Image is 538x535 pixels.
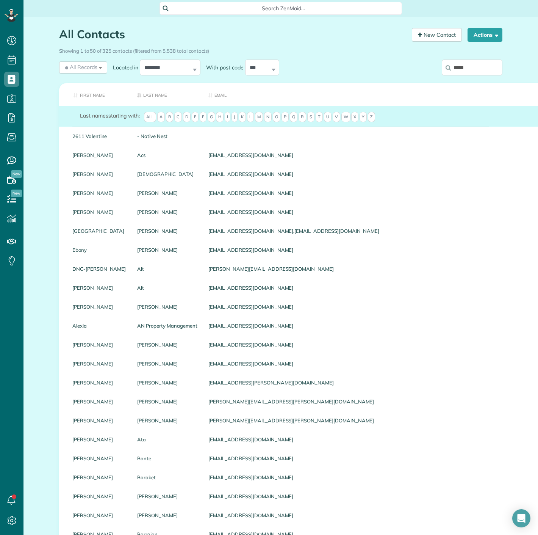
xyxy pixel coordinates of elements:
label: With post code [200,64,245,71]
span: All Records [64,63,97,71]
span: J [231,112,238,122]
a: 2611 Valentine [72,133,126,139]
a: [PERSON_NAME] [72,513,126,518]
a: [PERSON_NAME] [72,285,126,290]
span: Last names [80,112,108,119]
span: K [239,112,246,122]
span: Q [290,112,297,122]
span: H [216,112,224,122]
a: [PERSON_NAME] [72,437,126,442]
span: B [166,112,173,122]
a: [PERSON_NAME] [72,418,126,423]
span: New [11,190,22,197]
button: Actions [468,28,502,42]
span: A [157,112,165,122]
a: [PERSON_NAME] [137,418,197,423]
a: Acs [137,152,197,158]
a: Ebony [72,247,126,253]
a: AN Property Management [137,323,197,328]
a: - Native Nest [137,133,197,139]
span: C [174,112,182,122]
a: [PERSON_NAME] [72,342,126,347]
span: S [307,112,314,122]
a: [PERSON_NAME] [72,304,126,309]
span: I [225,112,230,122]
a: [PERSON_NAME] [137,513,197,518]
a: [PERSON_NAME] [72,209,126,215]
a: Baraket [137,475,197,480]
span: W [341,112,350,122]
a: [PERSON_NAME] [72,456,126,461]
a: [PERSON_NAME] [72,152,126,158]
a: [PERSON_NAME] [137,304,197,309]
a: Ata [137,437,197,442]
span: Z [368,112,375,122]
span: T [316,112,323,122]
a: [PERSON_NAME] [72,190,126,196]
a: [PERSON_NAME] [72,361,126,366]
a: [PERSON_NAME] [137,209,197,215]
span: M [255,112,263,122]
a: [PERSON_NAME] [72,399,126,404]
a: [PERSON_NAME] [137,247,197,253]
span: N [264,112,272,122]
h1: All Contacts [59,28,406,41]
a: Bante [137,456,197,461]
span: X [351,112,358,122]
a: [PERSON_NAME] [137,342,197,347]
span: F [200,112,206,122]
a: [PERSON_NAME] [137,399,197,404]
a: [PERSON_NAME] [72,494,126,499]
a: [PERSON_NAME] [72,380,126,385]
a: Alt [137,266,197,271]
a: [PERSON_NAME] [137,494,197,499]
span: Y [360,112,367,122]
div: Open Intercom Messenger [512,509,530,527]
a: DNC-[PERSON_NAME] [72,266,126,271]
a: [GEOGRAPHIC_DATA] [72,228,126,234]
th: Last Name: activate to sort column descending [131,83,203,106]
label: starting with: [80,112,140,119]
span: O [273,112,280,122]
span: G [208,112,215,122]
label: Located in [107,64,140,71]
span: P [282,112,289,122]
a: New Contact [412,28,462,42]
span: New [11,170,22,178]
span: All [144,112,156,122]
a: [PERSON_NAME] [72,475,126,480]
a: [PERSON_NAME] [137,361,197,366]
span: V [333,112,340,122]
span: D [183,112,191,122]
a: Alexia [72,323,126,328]
span: R [299,112,306,122]
a: [PERSON_NAME] [72,171,126,177]
a: [PERSON_NAME] [137,228,197,234]
span: E [192,112,199,122]
span: L [247,112,254,122]
th: First Name: activate to sort column ascending [59,83,131,106]
a: Alt [137,285,197,290]
div: Showing 1 to 50 of 325 contacts (filtered from 5,538 total contacts) [59,44,502,55]
a: [PERSON_NAME] [137,380,197,385]
span: U [324,112,332,122]
a: [DEMOGRAPHIC_DATA] [137,171,197,177]
a: [PERSON_NAME] [137,190,197,196]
